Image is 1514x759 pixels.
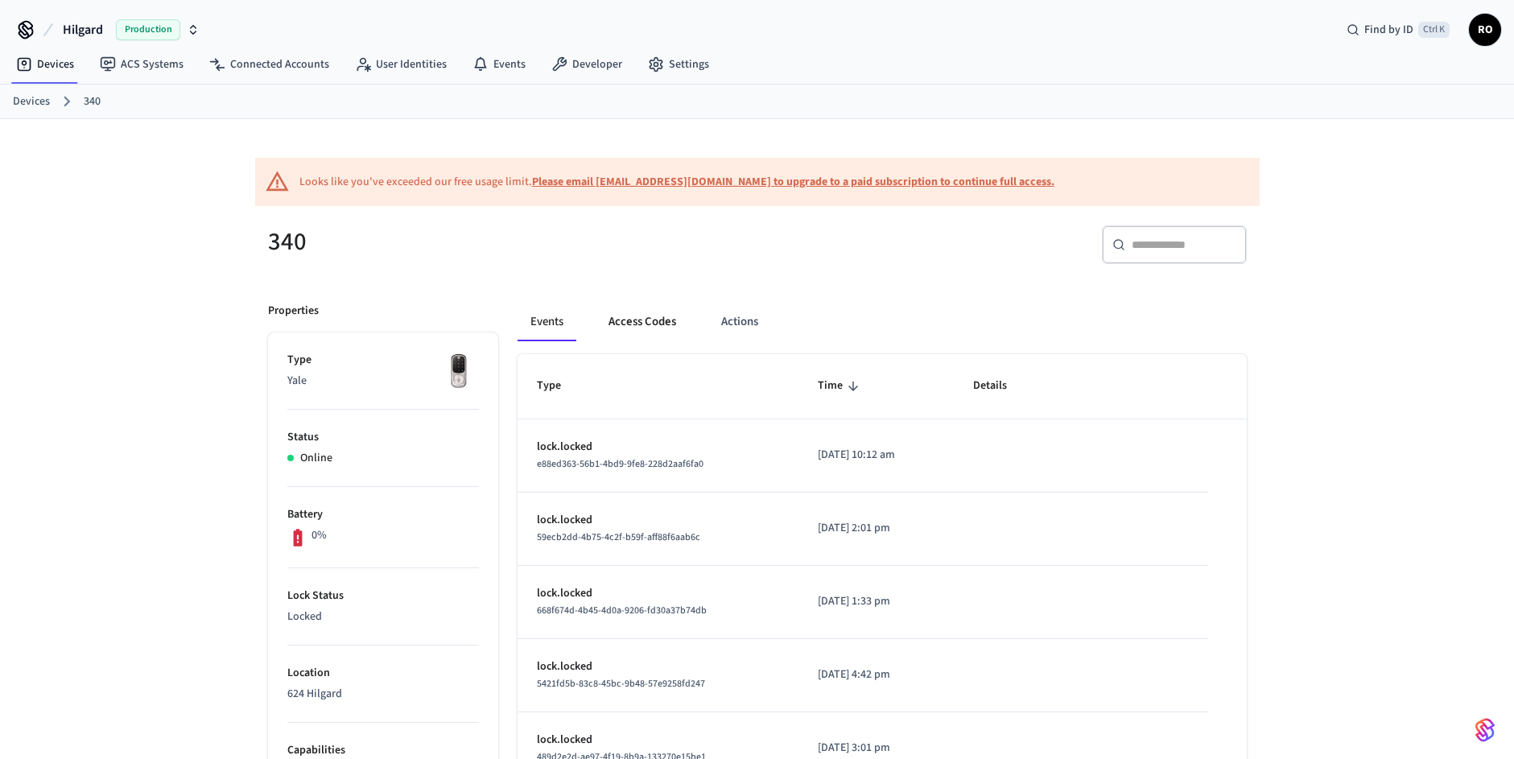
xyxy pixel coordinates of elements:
[537,585,780,602] p: lock.locked
[1475,717,1495,743] img: SeamLogoGradient.69752ec5.svg
[818,373,864,398] span: Time
[1364,22,1413,38] span: Find by ID
[311,527,327,544] p: 0%
[818,593,934,610] p: [DATE] 1:33 pm
[287,506,479,523] p: Battery
[596,303,689,341] button: Access Codes
[537,658,780,675] p: lock.locked
[287,742,479,759] p: Capabilities
[287,429,479,446] p: Status
[537,732,780,749] p: lock.locked
[287,686,479,703] p: 624 Hilgard
[439,352,479,392] img: Yale Assure Touchscreen Wifi Smart Lock, Satin Nickel, Front
[973,373,1028,398] span: Details
[537,677,705,691] span: 5421fd5b-83c8-45bc-9b48-57e9258fd247
[538,50,635,79] a: Developer
[287,588,479,604] p: Lock Status
[532,174,1054,190] a: Please email [EMAIL_ADDRESS][DOMAIN_NAME] to upgrade to a paid subscription to continue full access.
[518,303,576,341] button: Events
[287,608,479,625] p: Locked
[1471,15,1500,44] span: RO
[518,303,1247,341] div: ant example
[342,50,460,79] a: User Identities
[537,373,582,398] span: Type
[537,512,780,529] p: lock.locked
[460,50,538,79] a: Events
[818,666,934,683] p: [DATE] 4:42 pm
[537,439,780,456] p: lock.locked
[287,665,479,682] p: Location
[708,303,771,341] button: Actions
[196,50,342,79] a: Connected Accounts
[818,740,934,757] p: [DATE] 3:01 pm
[300,450,332,467] p: Online
[818,520,934,537] p: [DATE] 2:01 pm
[537,457,703,471] span: e88ed363-56b1-4bd9-9fe8-228d2aaf6fa0
[1469,14,1501,46] button: RO
[13,93,50,110] a: Devices
[87,50,196,79] a: ACS Systems
[116,19,180,40] span: Production
[287,352,479,369] p: Type
[537,604,707,617] span: 668f674d-4b45-4d0a-9206-fd30a37b74db
[84,93,101,110] a: 340
[268,303,319,320] p: Properties
[818,447,934,464] p: [DATE] 10:12 am
[299,174,1054,191] div: Looks like you've exceeded our free usage limit.
[287,373,479,390] p: Yale
[635,50,722,79] a: Settings
[3,50,87,79] a: Devices
[537,530,700,544] span: 59ecb2dd-4b75-4c2f-b59f-aff88f6aab6c
[63,20,103,39] span: Hilgard
[1418,22,1450,38] span: Ctrl K
[268,225,748,258] h5: 340
[1334,15,1462,44] div: Find by IDCtrl K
